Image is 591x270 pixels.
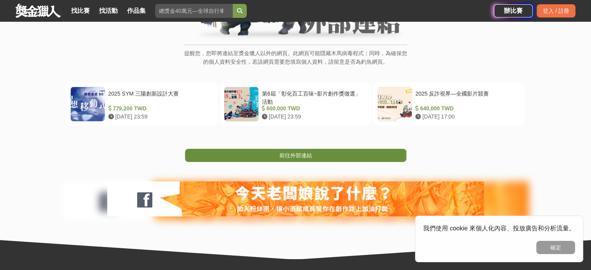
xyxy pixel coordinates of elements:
[66,83,218,125] a: 2025 SYM 三陽創新設計大賽 779,200 TWD [DATE] 23:59
[415,113,518,121] div: [DATE] 17:00
[124,5,149,16] a: 作品集
[536,241,575,254] button: 確定
[262,113,364,121] div: [DATE] 23:59
[96,5,121,16] a: 找活動
[68,5,93,16] a: 找比賽
[155,4,233,18] input: 總獎金40萬元—全球自行車設計比賽
[185,149,406,162] a: 前往外部連結
[108,113,211,121] div: [DATE] 23:59
[220,83,371,125] a: 第6屆「彰化百工百味~影片創作獎徵選」活動 600,000 TWD [DATE] 23:59
[108,90,211,105] div: 2025 SYM 三陽創新設計大賽
[415,105,518,113] div: 640,000 TWD
[415,90,518,105] div: 2025 反詐視界—全國影片競賽
[262,105,364,113] div: 600,000 TWD
[184,49,407,74] p: 提醒您，您即將連結至獎金獵人以外的網頁。此網頁可能隱藏木馬病毒程式；同時，為確保您的個人資料安全性，若該網頁需要您填寫個人資料，請留意是否為釣魚網頁。
[423,225,575,232] span: 我們使用 cookie 來個人化內容、投放廣告和分析流量。
[373,83,525,125] a: 2025 反詐視界—全國影片競賽 640,000 TWD [DATE] 17:00
[537,4,575,17] div: 登入 / 註冊
[262,90,364,105] div: 第6屆「彰化百工百味~影片創作獎徵選」活動
[108,105,211,113] div: 779,200 TWD
[279,152,312,159] span: 前往外部連結
[107,181,484,216] img: 127fc932-0e2d-47dc-a7d9-3a4a18f96856.jpg
[494,4,533,17] a: 辦比賽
